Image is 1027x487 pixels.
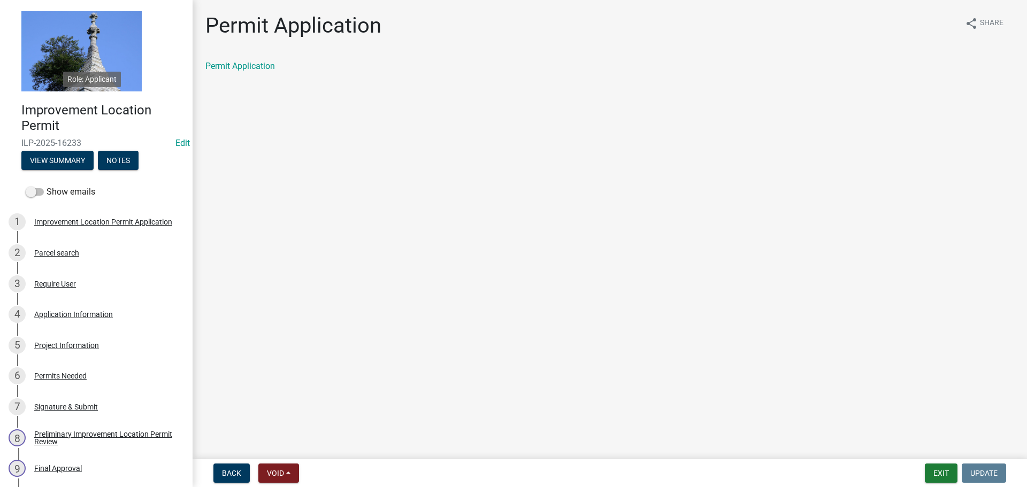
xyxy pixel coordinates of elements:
h1: Permit Application [205,13,381,38]
div: 2 [9,244,26,261]
wm-modal-confirm: Summary [21,157,94,165]
span: Void [267,469,284,477]
h4: Improvement Location Permit [21,103,184,134]
a: Permit Application [205,61,275,71]
button: Void [258,463,299,483]
div: Improvement Location Permit Application [34,218,172,226]
img: Decatur County, Indiana [21,11,142,91]
div: 4 [9,306,26,323]
i: share [965,17,978,30]
button: View Summary [21,151,94,170]
button: Notes [98,151,139,170]
div: Project Information [34,342,99,349]
div: Role: Applicant [63,72,121,87]
button: Back [213,463,250,483]
div: Application Information [34,311,113,318]
div: Final Approval [34,465,82,472]
div: 3 [9,275,26,292]
div: 9 [9,460,26,477]
div: Require User [34,280,76,288]
button: shareShare [956,13,1012,34]
div: 5 [9,337,26,354]
div: Signature & Submit [34,403,98,411]
wm-modal-confirm: Edit Application Number [175,138,190,148]
div: 6 [9,367,26,384]
a: Edit [175,138,190,148]
div: Preliminary Improvement Location Permit Review [34,430,175,445]
button: Update [962,463,1006,483]
div: 1 [9,213,26,230]
span: Update [970,469,998,477]
span: Share [980,17,1003,30]
span: Back [222,469,241,477]
div: 7 [9,398,26,415]
button: Exit [925,463,957,483]
label: Show emails [26,185,95,198]
div: Permits Needed [34,372,87,380]
div: 8 [9,429,26,446]
div: Parcel search [34,249,79,257]
span: ILP-2025-16233 [21,138,171,148]
wm-modal-confirm: Notes [98,157,139,165]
